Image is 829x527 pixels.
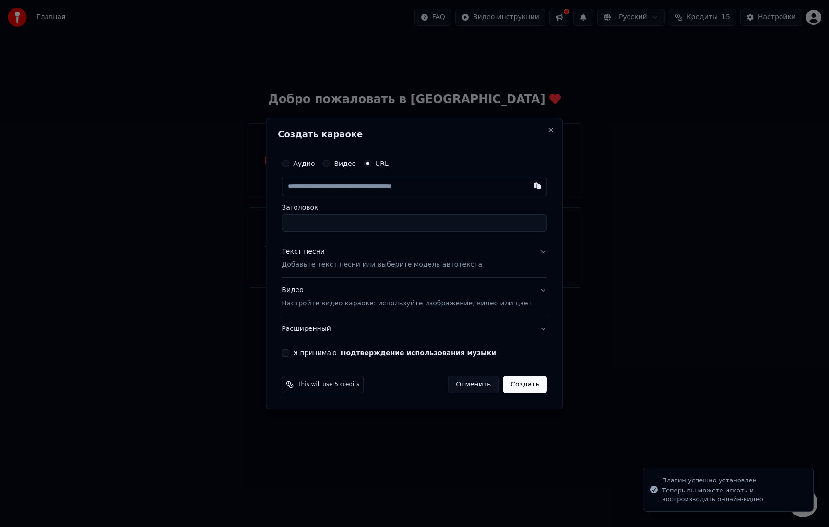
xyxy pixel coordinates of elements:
[282,286,532,309] div: Видео
[334,160,356,167] label: Видео
[282,299,532,308] p: Настройте видео караоке: используйте изображение, видео или цвет
[282,260,482,270] p: Добавьте текст песни или выберите модель автотекста
[282,204,547,211] label: Заголовок
[341,350,496,356] button: Я принимаю
[293,350,496,356] label: Я принимаю
[282,239,547,278] button: Текст песниДобавьте текст песни или выберите модель автотекста
[297,381,359,388] span: This will use 5 credits
[503,376,547,393] button: Создать
[282,278,547,316] button: ВидеоНастройте видео караоке: используйте изображение, видео или цвет
[282,316,547,341] button: Расширенный
[278,130,551,139] h2: Создать караоке
[448,376,499,393] button: Отменить
[293,160,315,167] label: Аудио
[375,160,389,167] label: URL
[282,247,325,257] div: Текст песни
